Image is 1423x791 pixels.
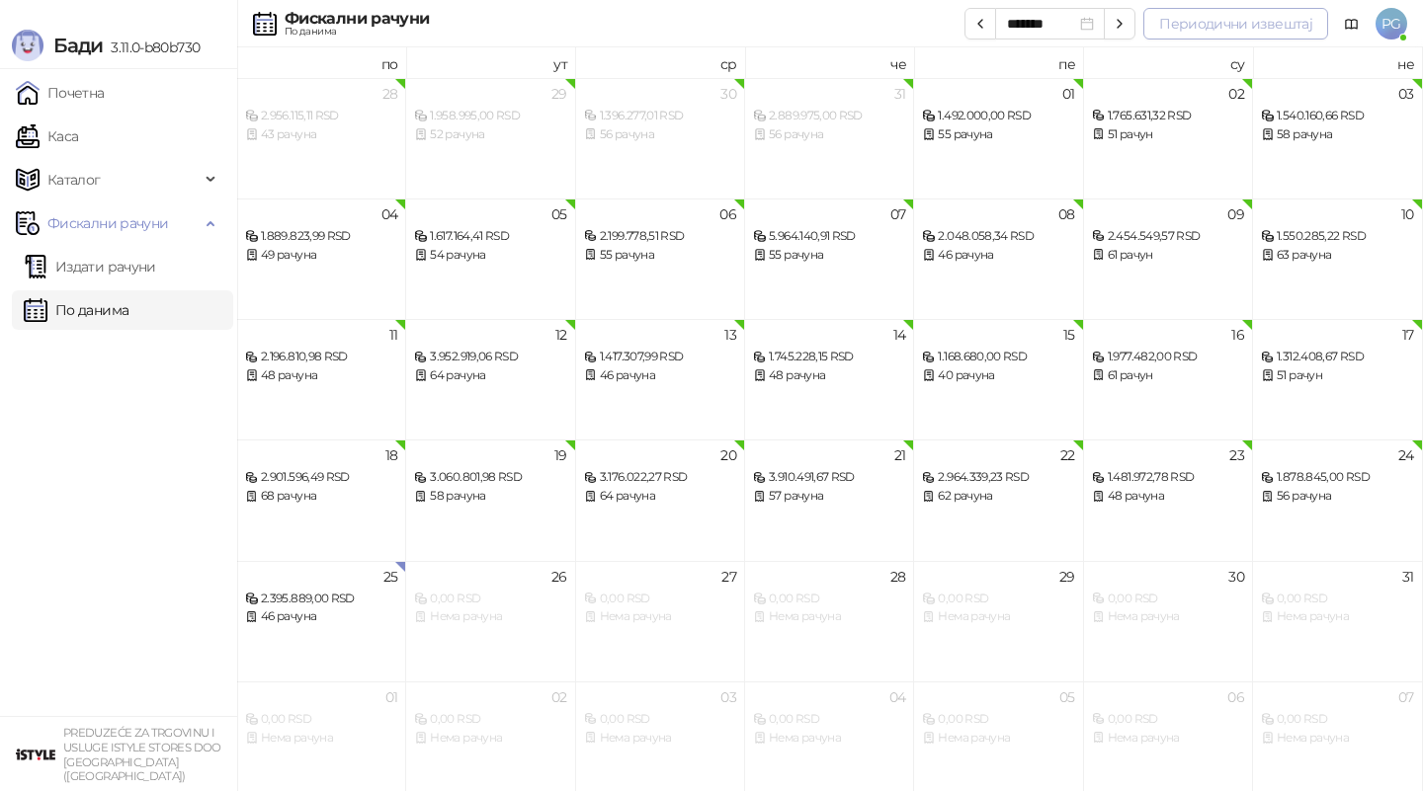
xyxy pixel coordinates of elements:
div: 03 [1398,87,1414,101]
div: 17 [1402,328,1414,342]
span: 3.11.0-b80b730 [103,39,200,56]
a: По данима [24,290,128,330]
div: Нема рачуна [414,729,566,748]
td: 2025-08-26 [406,561,575,681]
div: 1.958.995,00 RSD [414,107,566,125]
div: 48 рачуна [753,366,905,385]
div: 0,00 RSD [922,710,1074,729]
th: не [1253,47,1422,78]
div: 56 рачуна [584,125,736,144]
td: 2025-08-09 [1084,198,1253,319]
div: 30 [720,87,736,101]
small: PREDUZEĆE ZA TRGOVINU I USLUGE ISTYLE STORES DOO [GEOGRAPHIC_DATA] ([GEOGRAPHIC_DATA]) [63,726,221,783]
div: 31 [1402,570,1414,584]
td: 2025-08-24 [1253,439,1422,560]
td: 2025-08-17 [1253,319,1422,439]
td: 2025-08-07 [745,198,914,319]
td: 2025-08-20 [576,439,745,560]
div: 19 [554,448,567,462]
div: По данима [285,27,429,37]
div: Нема рачуна [1092,607,1244,626]
div: Нема рачуна [1092,729,1244,748]
div: 01 [1062,87,1075,101]
div: 40 рачуна [922,366,1074,385]
div: 18 [385,448,398,462]
div: 46 рачуна [584,366,736,385]
div: 07 [890,207,906,221]
td: 2025-08-05 [406,198,575,319]
td: 2025-08-29 [914,561,1083,681]
td: 2025-08-11 [237,319,406,439]
div: 1.745.228,15 RSD [753,348,905,366]
div: 51 рачун [1092,125,1244,144]
span: Фискални рачуни [47,203,168,243]
div: 15 [1063,328,1075,342]
div: 25 [383,570,398,584]
div: 30 [1228,570,1244,584]
div: 04 [381,207,398,221]
div: 0,00 RSD [414,590,566,608]
td: 2025-08-13 [576,319,745,439]
div: 13 [724,328,736,342]
div: 54 рачуна [414,246,566,265]
td: 2025-08-03 [1253,78,1422,198]
div: 46 рачуна [245,607,397,626]
div: 12 [555,328,567,342]
div: 57 рачуна [753,487,905,506]
div: 63 рачуна [1261,246,1413,265]
div: Нема рачуна [753,729,905,748]
div: 01 [385,690,398,704]
div: 5.964.140,91 RSD [753,227,905,246]
div: 02 [1228,87,1244,101]
div: 1.878.845,00 RSD [1261,468,1413,487]
td: 2025-08-14 [745,319,914,439]
div: 2.048.058,34 RSD [922,227,1074,246]
span: Бади [53,34,103,57]
th: по [237,47,406,78]
div: 43 рачуна [245,125,397,144]
div: 49 рачуна [245,246,397,265]
div: 51 рачун [1261,366,1413,385]
div: 2.196.810,98 RSD [245,348,397,366]
div: 2.964.339,23 RSD [922,468,1074,487]
div: 3.176.022,27 RSD [584,468,736,487]
div: 68 рачуна [245,487,397,506]
div: 61 рачун [1092,366,1244,385]
a: Документација [1336,8,1368,40]
div: Нема рачуна [753,607,905,626]
td: 2025-08-15 [914,319,1083,439]
img: Logo [12,30,43,61]
div: 61 рачун [1092,246,1244,265]
div: Нема рачуна [1261,729,1413,748]
button: Периодични извештај [1143,8,1328,40]
td: 2025-08-23 [1084,439,1253,560]
div: 1.550.285,22 RSD [1261,227,1413,246]
div: 2.889.975,00 RSD [753,107,905,125]
div: 1.540.160,66 RSD [1261,107,1413,125]
div: 58 рачуна [414,487,566,506]
div: 03 [720,690,736,704]
div: 08 [1058,207,1075,221]
td: 2025-07-31 [745,78,914,198]
div: 05 [551,207,567,221]
div: 55 рачуна [753,246,905,265]
div: 28 [382,87,398,101]
div: 29 [1059,570,1075,584]
a: Издати рачуни [24,247,156,286]
div: 27 [721,570,736,584]
div: Нема рачуна [584,607,736,626]
div: 04 [889,690,906,704]
div: 0,00 RSD [922,590,1074,608]
div: 06 [719,207,736,221]
div: Фискални рачуни [285,11,429,27]
div: 0,00 RSD [1092,710,1244,729]
div: 14 [893,328,906,342]
div: 64 рачуна [414,366,566,385]
div: 26 [551,570,567,584]
div: 0,00 RSD [245,710,397,729]
div: 09 [1227,207,1244,221]
div: 55 рачуна [922,125,1074,144]
td: 2025-08-02 [1084,78,1253,198]
td: 2025-08-19 [406,439,575,560]
div: 06 [1227,690,1244,704]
